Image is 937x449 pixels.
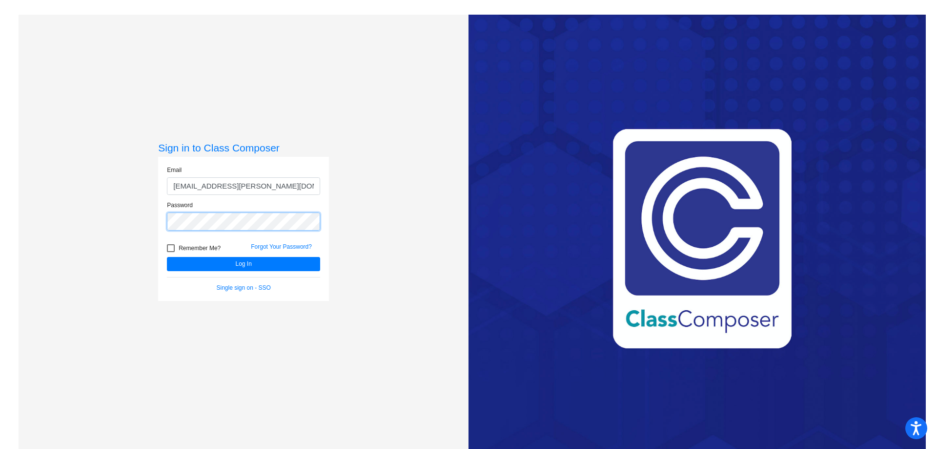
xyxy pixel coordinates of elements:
[158,142,329,154] h3: Sign in to Class Composer
[217,284,271,291] a: Single sign on - SSO
[251,243,312,250] a: Forgot Your Password?
[167,201,193,210] label: Password
[179,242,221,254] span: Remember Me?
[167,166,182,174] label: Email
[167,257,320,271] button: Log In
